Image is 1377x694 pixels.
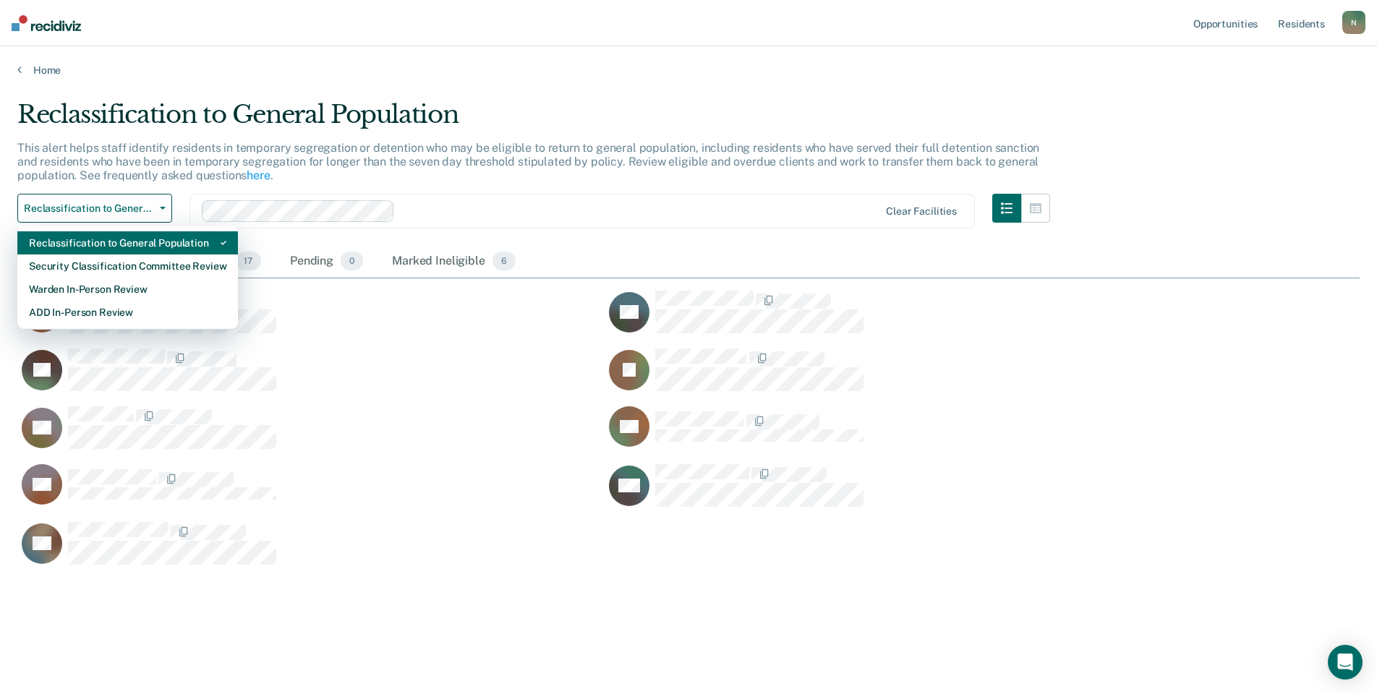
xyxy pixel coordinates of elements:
[1342,11,1365,34] button: N
[886,205,957,218] div: Clear facilities
[1328,645,1363,680] div: Open Intercom Messenger
[29,301,226,324] div: ADD In-Person Review
[12,15,81,31] img: Recidiviz
[17,521,605,579] div: CaseloadOpportunityCell-0873009
[605,463,1192,521] div: CaseloadOpportunityCell-0447267
[605,406,1192,463] div: CaseloadOpportunityCell-0801785
[17,141,1039,182] p: This alert helps staff identify residents in temporary segregation or detention who may be eligib...
[24,202,154,215] span: Reclassification to General Population
[17,64,1360,77] a: Home
[247,168,270,182] a: here
[29,231,226,254] div: Reclassification to General Population
[17,348,605,406] div: CaseloadOpportunityCell-0612001
[235,252,261,270] span: 17
[17,406,605,463] div: CaseloadOpportunityCell-0487885
[17,100,1050,141] div: Reclassification to General Population
[29,254,226,278] div: Security Classification Committee Review
[29,278,226,301] div: Warden In-Person Review
[287,246,366,278] div: Pending0
[17,194,172,223] button: Reclassification to General Population
[605,348,1192,406] div: CaseloadOpportunityCell-0462832
[17,463,605,521] div: CaseloadOpportunityCell-0740286
[341,252,363,270] span: 0
[605,290,1192,348] div: CaseloadOpportunityCell-0830222
[17,290,605,348] div: CaseloadOpportunityCell-0296150
[493,252,516,270] span: 6
[389,246,519,278] div: Marked Ineligible6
